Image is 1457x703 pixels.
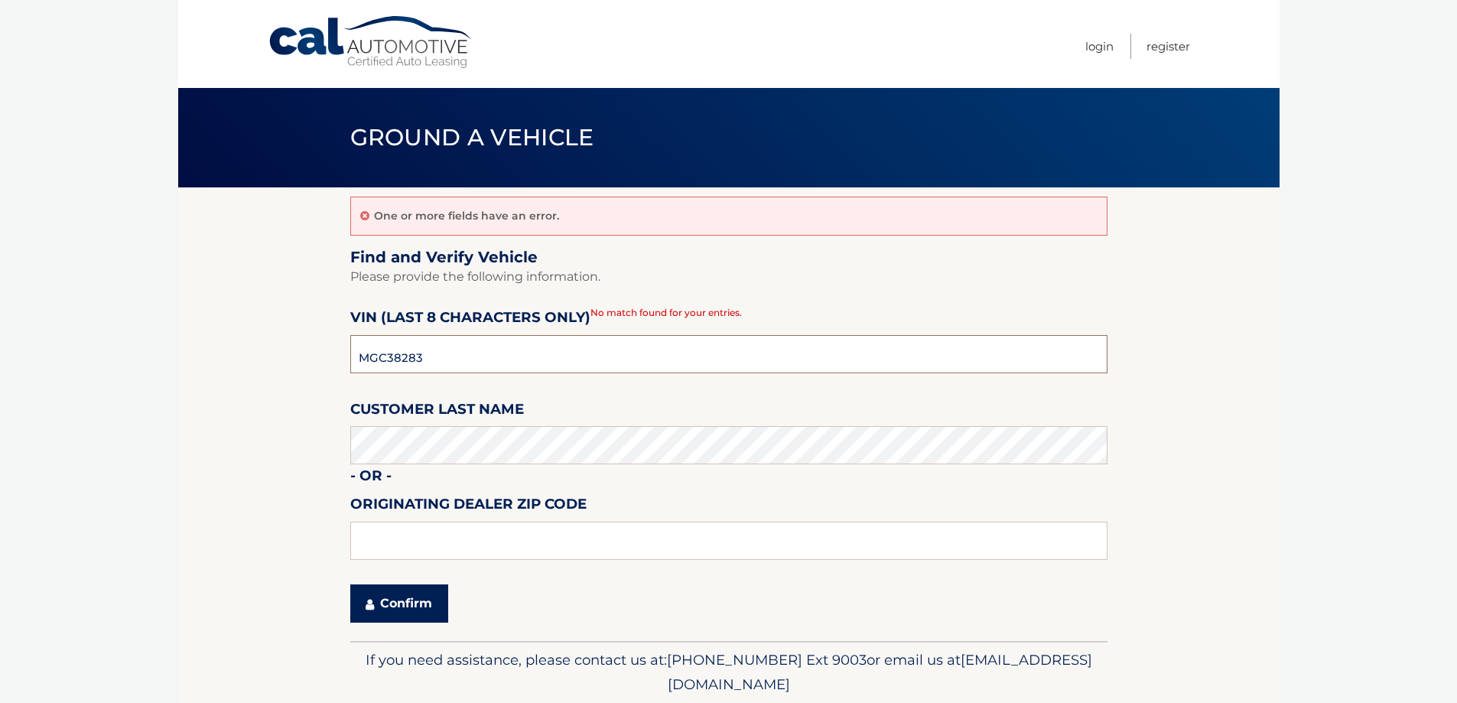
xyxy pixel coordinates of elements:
span: Ground a Vehicle [350,123,594,151]
span: [PHONE_NUMBER] Ext 9003 [667,651,867,669]
label: - or - [350,464,392,493]
p: If you need assistance, please contact us at: or email us at [360,648,1098,697]
span: [EMAIL_ADDRESS][DOMAIN_NAME] [668,651,1092,693]
span: No match found for your entries. [590,307,742,318]
a: Cal Automotive [268,15,474,70]
a: Register [1146,34,1190,59]
a: Login [1085,34,1114,59]
button: Confirm [350,584,448,623]
label: Originating Dealer Zip Code [350,493,587,521]
label: Customer Last Name [350,398,524,426]
h2: Find and Verify Vehicle [350,248,1107,267]
p: Please provide the following information. [350,266,1107,288]
label: VIN (last 8 characters only) [350,306,590,334]
p: One or more fields have an error. [374,209,559,223]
